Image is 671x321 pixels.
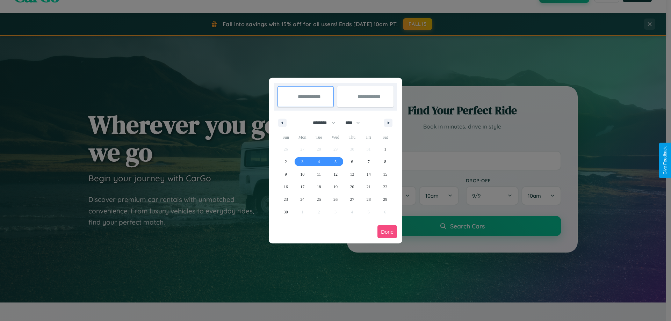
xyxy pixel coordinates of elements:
[384,155,386,168] span: 8
[317,193,321,206] span: 25
[344,181,360,193] button: 20
[377,132,394,143] span: Sat
[300,181,304,193] span: 17
[350,168,354,181] span: 13
[360,193,377,206] button: 28
[311,168,327,181] button: 11
[294,168,310,181] button: 10
[311,193,327,206] button: 25
[333,193,338,206] span: 26
[277,168,294,181] button: 9
[377,155,394,168] button: 8
[300,193,304,206] span: 24
[317,181,321,193] span: 18
[277,193,294,206] button: 23
[284,181,288,193] span: 16
[367,181,371,193] span: 21
[350,181,354,193] span: 20
[301,155,303,168] span: 3
[344,132,360,143] span: Thu
[360,181,377,193] button: 21
[344,193,360,206] button: 27
[327,132,344,143] span: Wed
[317,168,321,181] span: 11
[384,143,386,155] span: 1
[377,181,394,193] button: 22
[311,132,327,143] span: Tue
[294,193,310,206] button: 24
[383,181,387,193] span: 22
[277,132,294,143] span: Sun
[327,155,344,168] button: 5
[377,193,394,206] button: 29
[344,155,360,168] button: 6
[300,168,304,181] span: 10
[333,168,338,181] span: 12
[277,155,294,168] button: 2
[285,168,287,181] span: 9
[367,193,371,206] span: 28
[383,168,387,181] span: 15
[383,193,387,206] span: 29
[284,193,288,206] span: 23
[294,132,310,143] span: Mon
[277,206,294,218] button: 30
[311,155,327,168] button: 4
[334,155,337,168] span: 5
[284,206,288,218] span: 30
[311,181,327,193] button: 18
[327,181,344,193] button: 19
[377,168,394,181] button: 15
[277,181,294,193] button: 16
[294,181,310,193] button: 17
[367,168,371,181] span: 14
[327,168,344,181] button: 12
[350,193,354,206] span: 27
[318,155,320,168] span: 4
[327,193,344,206] button: 26
[344,168,360,181] button: 13
[360,155,377,168] button: 7
[360,132,377,143] span: Fri
[294,155,310,168] button: 3
[351,155,353,168] span: 6
[663,146,668,175] div: Give Feedback
[360,168,377,181] button: 14
[368,155,370,168] span: 7
[285,155,287,168] span: 2
[333,181,338,193] span: 19
[377,143,394,155] button: 1
[377,225,397,238] button: Done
